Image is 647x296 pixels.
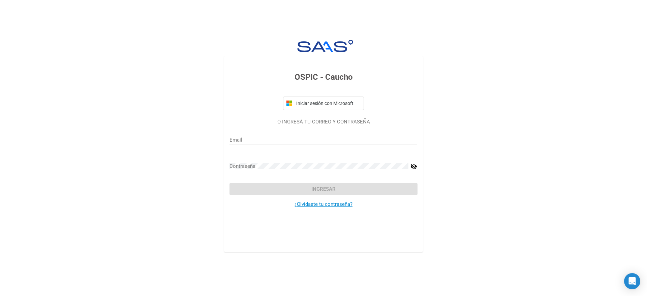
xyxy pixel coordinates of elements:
[295,201,352,207] a: ¿Olvidaste tu contraseña?
[311,186,336,192] span: Ingresar
[295,101,361,106] span: Iniciar sesión con Microsoft
[229,183,417,195] button: Ingresar
[283,97,364,110] button: Iniciar sesión con Microsoft
[624,273,640,289] div: Open Intercom Messenger
[229,118,417,126] p: O INGRESÁ TU CORREO Y CONTRASEÑA
[410,162,417,171] mat-icon: visibility_off
[229,71,417,83] h3: OSPIC - Caucho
